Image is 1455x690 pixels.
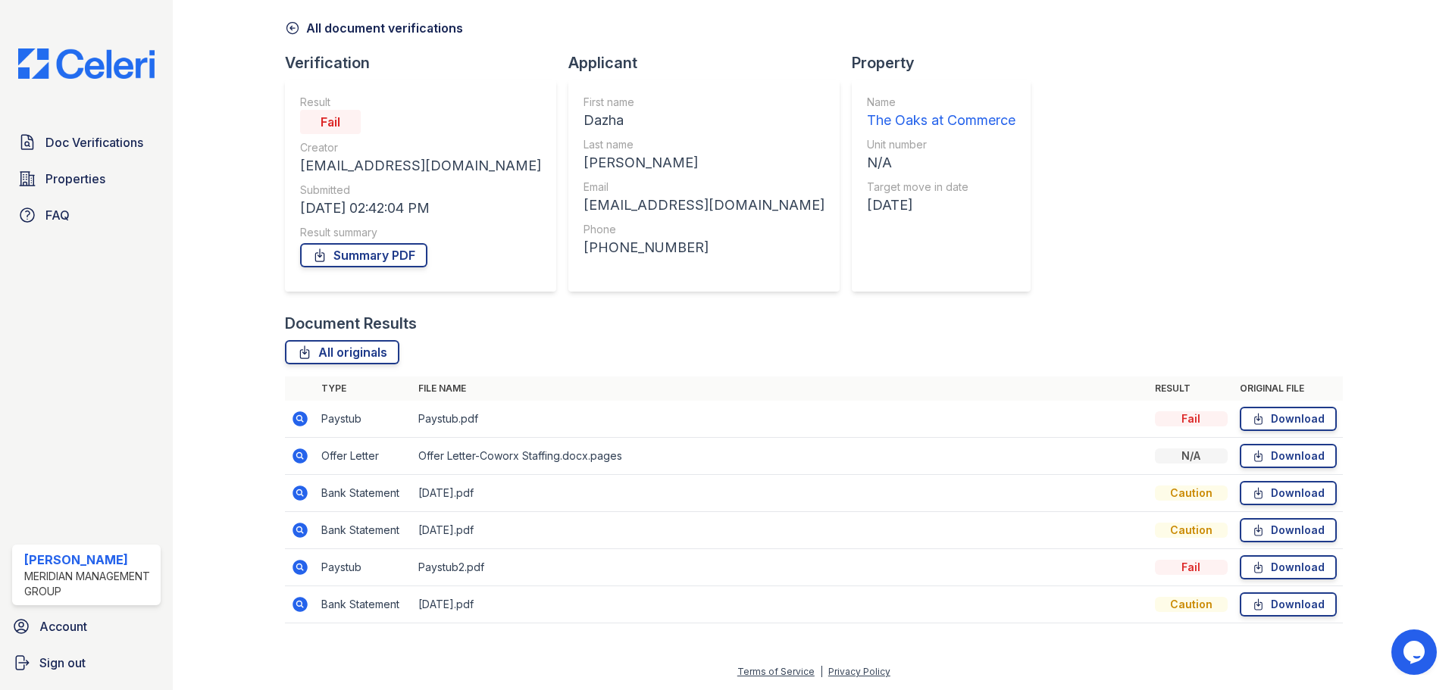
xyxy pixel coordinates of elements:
td: Bank Statement [315,475,412,512]
div: Last name [584,137,824,152]
a: Download [1240,481,1337,505]
td: Offer Letter [315,438,412,475]
td: Paystub [315,549,412,586]
div: Email [584,180,824,195]
div: Fail [300,110,361,134]
th: Original file [1234,376,1343,401]
span: Account [39,617,87,635]
td: Paystub2.pdf [412,549,1149,586]
div: Submitted [300,183,541,198]
div: Document Results [285,313,417,334]
a: Doc Verifications [12,127,161,158]
td: Paystub.pdf [412,401,1149,438]
a: Download [1240,518,1337,542]
th: File name [412,376,1149,401]
td: Bank Statement [315,586,412,623]
th: Type [315,376,412,401]
div: Verification [285,52,568,73]
a: Name The Oaks at Commerce [867,95,1015,131]
a: Download [1240,444,1337,468]
div: Caution [1155,485,1228,501]
a: Download [1240,555,1337,579]
td: Offer Letter-Coworx Staffing.docx.pages [412,438,1149,475]
div: [DATE] [867,195,1015,216]
img: CE_Logo_Blue-a8612792a0a2168367f1c8372b55b34899dd931a85d93a1a3d3e32e68fde9ad4.png [6,48,167,79]
a: All document verifications [285,19,463,37]
a: Privacy Policy [828,666,890,677]
th: Result [1149,376,1234,401]
div: Fail [1155,411,1228,426]
div: N/A [867,152,1015,173]
div: Result summary [300,225,541,240]
div: Creator [300,140,541,155]
div: Applicant [568,52,852,73]
div: [DATE] 02:42:04 PM [300,198,541,219]
a: Download [1240,592,1337,617]
a: Properties [12,164,161,194]
td: [DATE].pdf [412,475,1149,512]
div: Meridian Management Group [24,569,155,599]
div: Caution [1155,597,1228,612]
a: FAQ [12,200,161,230]
div: Dazha [584,110,824,131]
div: N/A [1155,448,1228,464]
div: [PERSON_NAME] [584,152,824,173]
div: [PERSON_NAME] [24,551,155,569]
a: Download [1240,407,1337,431]
span: Properties [45,170,105,188]
div: The Oaks at Commerce [867,110,1015,131]
div: [EMAIL_ADDRESS][DOMAIN_NAME] [584,195,824,216]
span: Sign out [39,654,86,672]
td: [DATE].pdf [412,512,1149,549]
div: Property [852,52,1043,73]
td: Paystub [315,401,412,438]
div: Phone [584,222,824,237]
span: FAQ [45,206,70,224]
iframe: chat widget [1391,629,1440,675]
span: Doc Verifications [45,133,143,151]
a: Terms of Service [737,666,815,677]
td: [DATE].pdf [412,586,1149,623]
a: Account [6,611,167,642]
div: Unit number [867,137,1015,152]
a: Summary PDF [300,243,427,267]
div: First name [584,95,824,110]
div: Name [867,95,1015,110]
div: [EMAIL_ADDRESS][DOMAIN_NAME] [300,155,541,176]
div: Caution [1155,523,1228,538]
a: Sign out [6,648,167,678]
div: Fail [1155,560,1228,575]
div: Result [300,95,541,110]
div: | [820,666,823,677]
td: Bank Statement [315,512,412,549]
a: All originals [285,340,399,364]
div: [PHONE_NUMBER] [584,237,824,258]
div: Target move in date [867,180,1015,195]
